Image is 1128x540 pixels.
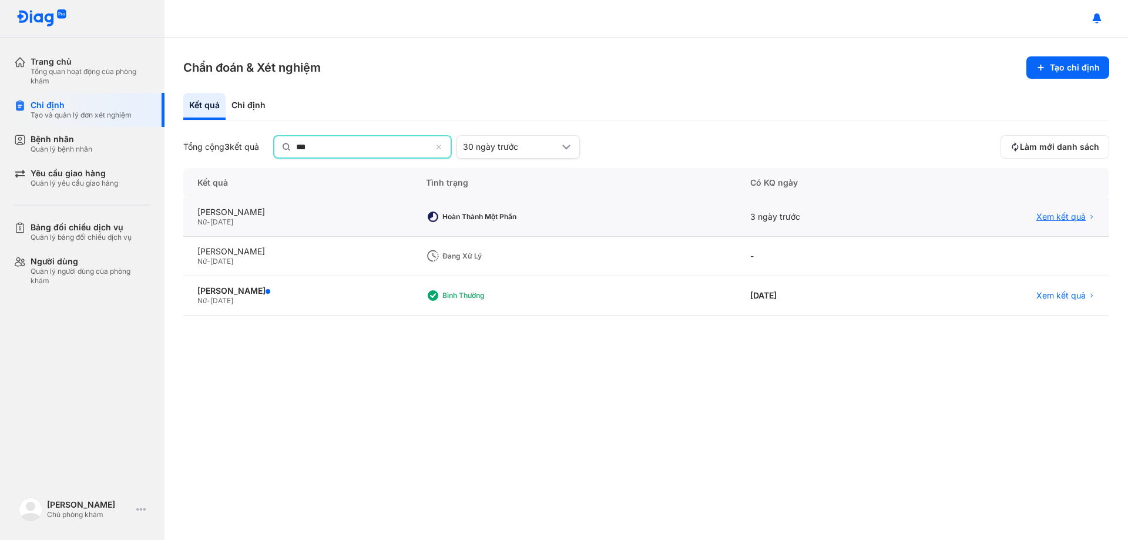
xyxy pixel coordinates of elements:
[226,93,271,120] div: Chỉ định
[197,217,207,226] span: Nữ
[31,179,118,188] div: Quản lý yêu cầu giao hàng
[442,212,536,222] div: Hoàn thành một phần
[207,257,210,266] span: -
[31,145,92,154] div: Quản lý bệnh nhân
[19,498,42,521] img: logo
[1020,142,1099,152] span: Làm mới danh sách
[31,233,132,242] div: Quản lý bảng đối chiếu dịch vụ
[197,257,207,266] span: Nữ
[412,168,736,197] div: Tình trạng
[31,222,132,233] div: Bảng đối chiếu dịch vụ
[47,510,132,519] div: Chủ phòng khám
[16,9,67,28] img: logo
[1001,135,1109,159] button: Làm mới danh sách
[210,217,233,226] span: [DATE]
[31,134,92,145] div: Bệnh nhân
[31,100,132,110] div: Chỉ định
[1036,290,1086,301] span: Xem kết quả
[197,207,398,217] div: [PERSON_NAME]
[197,296,207,305] span: Nữ
[1036,212,1086,222] span: Xem kết quả
[197,286,398,296] div: [PERSON_NAME]
[31,56,150,67] div: Trang chủ
[736,197,913,237] div: 3 ngày trước
[31,67,150,86] div: Tổng quan hoạt động của phòng khám
[463,142,559,152] div: 30 ngày trước
[442,251,536,261] div: Đang xử lý
[183,142,259,152] div: Tổng cộng kết quả
[210,296,233,305] span: [DATE]
[210,257,233,266] span: [DATE]
[224,142,230,152] span: 3
[736,276,913,316] div: [DATE]
[183,59,321,76] h3: Chẩn đoán & Xét nghiệm
[207,296,210,305] span: -
[207,217,210,226] span: -
[31,168,118,179] div: Yêu cầu giao hàng
[442,291,536,300] div: Bình thường
[31,256,150,267] div: Người dùng
[736,168,913,197] div: Có KQ ngày
[183,168,412,197] div: Kết quả
[1026,56,1109,79] button: Tạo chỉ định
[31,267,150,286] div: Quản lý người dùng của phòng khám
[31,110,132,120] div: Tạo và quản lý đơn xét nghiệm
[736,237,913,276] div: -
[183,93,226,120] div: Kết quả
[47,499,132,510] div: [PERSON_NAME]
[197,246,398,257] div: [PERSON_NAME]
